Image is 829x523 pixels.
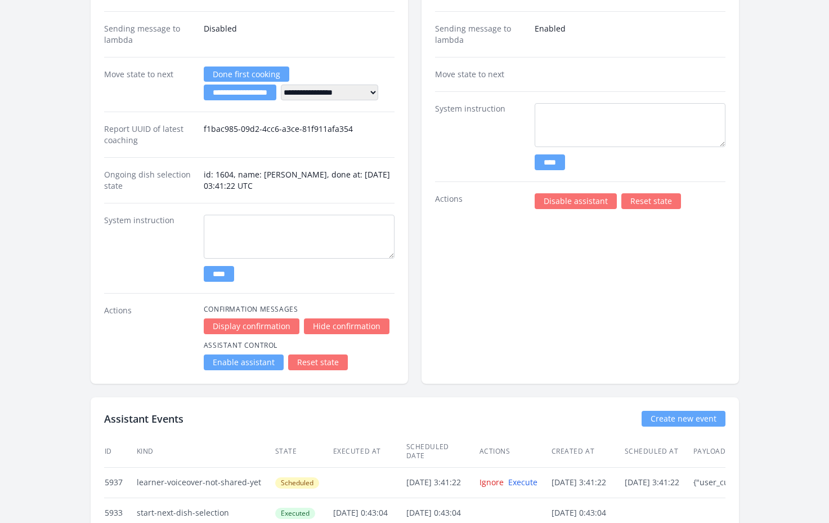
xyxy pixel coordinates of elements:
td: [DATE] 3:41:22 [406,467,479,498]
dt: Report UUID of latest coaching [104,123,195,146]
span: Executed [275,508,315,519]
td: 5937 [104,467,136,498]
th: Actions [479,436,551,468]
dd: id: 1604, name: [PERSON_NAME], done at: [DATE] 03:41:22 UTC [204,169,395,192]
dt: Sending message to lambda [104,23,195,46]
a: Display confirmation [204,318,299,334]
th: Created at [551,436,624,468]
a: Done first cooking [204,67,289,82]
h4: Assistant Control [204,341,395,350]
dt: System instruction [435,103,526,170]
dd: Enabled [535,23,725,46]
a: Reset state [621,193,681,209]
dt: Sending message to lambda [435,23,526,46]
a: Create new event [642,411,725,427]
td: [DATE] 3:41:22 [551,467,624,498]
a: Ignore [480,477,504,487]
a: Enable assistant [204,354,284,370]
th: Scheduled at [624,436,693,468]
th: Kind [136,436,275,468]
td: [DATE] 3:41:22 [624,467,693,498]
th: Scheduled date [406,436,479,468]
span: Scheduled [275,477,319,489]
th: Executed at [333,436,406,468]
a: Hide confirmation [304,318,389,334]
a: Reset state [288,354,348,370]
th: State [275,436,333,468]
td: learner-voiceover-not-shared-yet [136,467,275,498]
a: Disable assistant [535,193,617,209]
dt: Actions [104,305,195,370]
dt: System instruction [104,215,195,282]
th: ID [104,436,136,468]
dt: Move state to next [104,69,195,100]
dt: Move state to next [435,69,526,80]
dd: f1bac985-09d2-4cc6-a3ce-81f911afa354 [204,123,395,146]
a: Execute [508,477,537,487]
h2: Assistant Events [104,411,183,427]
dd: Disabled [204,23,395,46]
dt: Actions [435,193,526,209]
dt: Ongoing dish selection state [104,169,195,192]
h4: Confirmation Messages [204,305,395,314]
